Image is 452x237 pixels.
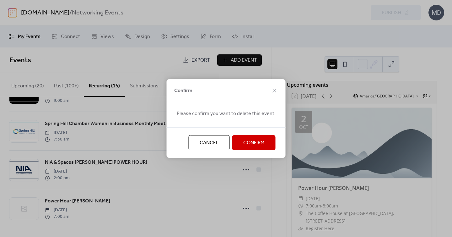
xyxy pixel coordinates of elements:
span: Confirm [243,139,265,147]
span: Confirm [174,87,192,95]
button: Confirm [232,135,276,150]
button: Cancel [189,135,230,150]
span: Cancel [200,139,219,147]
span: Please confirm you want to delete this event. [177,110,276,118]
